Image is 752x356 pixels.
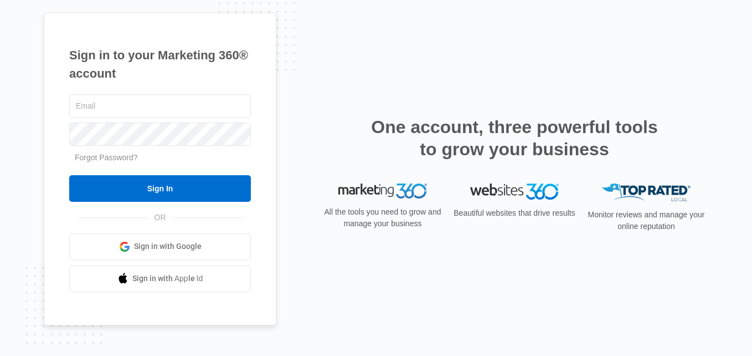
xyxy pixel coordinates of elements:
[602,184,691,202] img: Top Rated Local
[470,184,559,200] img: Websites 360
[75,153,138,162] a: Forgot Password?
[69,46,251,83] h1: Sign in to your Marketing 360® account
[69,175,251,202] input: Sign In
[338,184,427,199] img: Marketing 360
[321,206,445,230] p: All the tools you need to grow and manage your business
[368,116,661,160] h2: One account, three powerful tools to grow your business
[134,241,202,252] span: Sign in with Google
[147,212,174,223] span: OR
[69,233,251,260] a: Sign in with Google
[132,273,203,284] span: Sign in with Apple Id
[452,207,576,219] p: Beautiful websites that drive results
[69,266,251,292] a: Sign in with Apple Id
[584,209,708,232] p: Monitor reviews and manage your online reputation
[69,94,251,118] input: Email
